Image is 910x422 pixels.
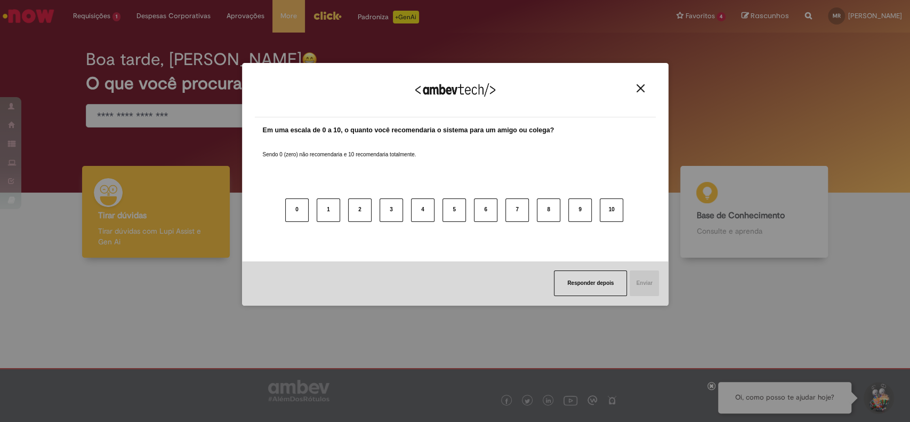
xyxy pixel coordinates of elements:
[442,198,466,222] button: 5
[380,198,403,222] button: 3
[411,198,434,222] button: 4
[505,198,529,222] button: 7
[317,198,340,222] button: 1
[285,198,309,222] button: 0
[537,198,560,222] button: 8
[637,84,645,92] img: Close
[554,270,627,296] button: Responder depois
[600,198,623,222] button: 10
[474,198,497,222] button: 6
[415,83,495,97] img: Logo Ambevtech
[348,198,372,222] button: 2
[263,125,554,136] label: Em uma escala de 0 a 10, o quanto você recomendaria o sistema para um amigo ou colega?
[633,84,648,93] button: Close
[263,138,416,158] label: Sendo 0 (zero) não recomendaria e 10 recomendaria totalmente.
[568,198,592,222] button: 9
